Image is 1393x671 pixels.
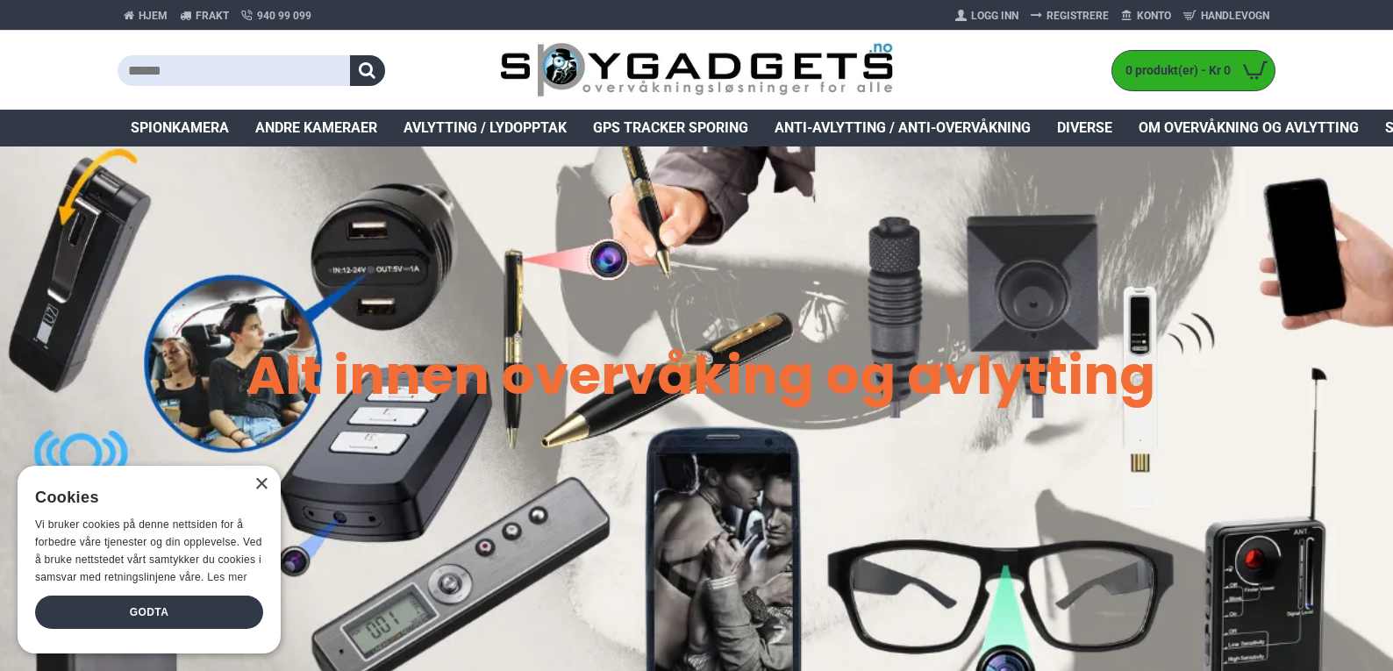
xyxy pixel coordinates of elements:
span: Registrere [1047,8,1109,24]
div: Close [254,478,268,491]
span: GPS Tracker Sporing [593,118,748,139]
a: Diverse [1044,110,1125,146]
a: 0 produkt(er) - Kr 0 [1112,51,1275,90]
a: Avlytting / Lydopptak [390,110,580,146]
div: Godta [35,596,263,629]
span: Om overvåkning og avlytting [1139,118,1359,139]
span: Diverse [1057,118,1112,139]
span: Konto [1137,8,1171,24]
span: 940 99 099 [257,8,311,24]
span: Handlevogn [1201,8,1269,24]
span: Anti-avlytting / Anti-overvåkning [775,118,1031,139]
span: Spionkamera [131,118,229,139]
a: Les mer, opens a new window [207,571,246,583]
img: SpyGadgets.no [500,42,894,99]
a: GPS Tracker Sporing [580,110,761,146]
a: Anti-avlytting / Anti-overvåkning [761,110,1044,146]
span: Hjem [139,8,168,24]
span: 0 produkt(er) - Kr 0 [1112,61,1235,80]
a: Om overvåkning og avlytting [1125,110,1372,146]
span: Frakt [196,8,229,24]
div: Cookies [35,479,252,517]
span: Avlytting / Lydopptak [404,118,567,139]
span: Andre kameraer [255,118,377,139]
span: Vi bruker cookies på denne nettsiden for å forbedre våre tjenester og din opplevelse. Ved å bruke... [35,518,262,582]
a: Registrere [1025,2,1115,30]
a: Handlevogn [1177,2,1275,30]
a: Konto [1115,2,1177,30]
a: Logg Inn [949,2,1025,30]
span: Logg Inn [971,8,1018,24]
a: Andre kameraer [242,110,390,146]
a: Spionkamera [118,110,242,146]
